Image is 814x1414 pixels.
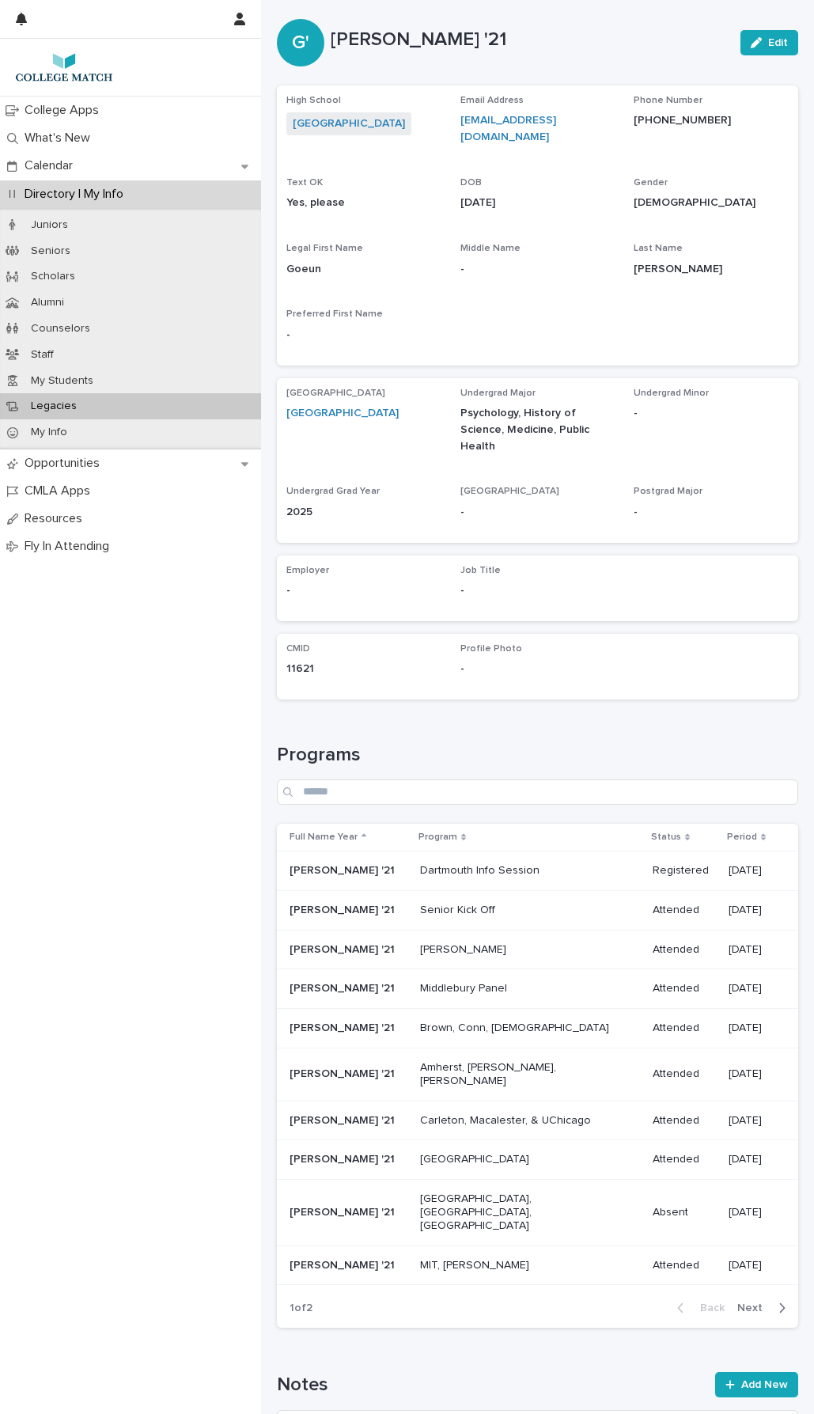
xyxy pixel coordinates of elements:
p: - [460,261,615,278]
a: [GEOGRAPHIC_DATA] [293,116,405,132]
p: [PERSON_NAME] '21 [290,1018,398,1035]
tr: [PERSON_NAME] '21[PERSON_NAME] '21 Carleton, Macalester, & UChicagoAttended[DATE] [277,1101,798,1140]
tr: [PERSON_NAME] '21[PERSON_NAME] '21 MIT, [PERSON_NAME]Attended[DATE] [277,1245,798,1285]
span: Add New [741,1379,788,1390]
p: [DATE] [729,1259,773,1272]
p: [GEOGRAPHIC_DATA], [GEOGRAPHIC_DATA], [GEOGRAPHIC_DATA] [420,1192,618,1232]
p: What's New [18,131,103,146]
p: - [286,327,441,343]
p: Legacies [18,400,89,413]
p: Attended [653,943,716,957]
p: MIT, [PERSON_NAME] [420,1259,618,1272]
p: Amherst, [PERSON_NAME], [PERSON_NAME] [420,1061,618,1088]
input: Search [277,779,798,805]
p: [DATE] [729,1114,773,1128]
p: - [460,504,615,521]
p: [DATE] [729,1067,773,1081]
tr: [PERSON_NAME] '21[PERSON_NAME] '21 Amherst, [PERSON_NAME], [PERSON_NAME]Attended[DATE] [277,1048,798,1101]
span: Profile Photo [460,644,522,654]
span: Text OK [286,178,323,188]
p: Psychology, History of Science, Medicine, Public Health [460,405,615,454]
p: Juniors [18,218,81,232]
p: [DATE] [729,1206,773,1219]
p: [GEOGRAPHIC_DATA] [420,1153,618,1166]
span: Middle Name [460,244,521,253]
tr: [PERSON_NAME] '21[PERSON_NAME] '21 Brown, Conn, [DEMOGRAPHIC_DATA]Attended[DATE] [277,1009,798,1048]
p: - [286,582,441,599]
p: [DATE] [729,864,773,878]
p: Period [727,828,757,846]
p: [DATE] [729,1022,773,1035]
p: [PERSON_NAME] '21 [290,900,398,917]
p: My Info [18,426,80,439]
span: [GEOGRAPHIC_DATA] [460,487,559,496]
p: Attended [653,904,716,917]
p: [DATE] [729,943,773,957]
p: [PERSON_NAME] '21 [331,28,728,51]
span: [GEOGRAPHIC_DATA] [286,389,385,398]
a: [EMAIL_ADDRESS][DOMAIN_NAME] [460,115,556,142]
p: [DATE] [729,1153,773,1166]
p: [PERSON_NAME] '21 [290,940,398,957]
span: Email Address [460,96,524,105]
p: [PERSON_NAME] '21 [290,979,398,995]
p: [PERSON_NAME] '21 [290,1256,398,1272]
span: DOB [460,178,482,188]
button: Next [731,1301,798,1315]
p: Senior Kick Off [420,904,618,917]
p: - [460,661,615,677]
h1: Programs [277,744,798,767]
span: Undergrad Minor [634,389,709,398]
tr: [PERSON_NAME] '21[PERSON_NAME] '21 Senior Kick OffAttended[DATE] [277,890,798,930]
p: 1 of 2 [277,1289,325,1328]
p: Goeun [286,261,441,278]
p: Alumni [18,296,77,309]
p: - [634,405,789,422]
span: Gender [634,178,668,188]
p: Attended [653,1114,716,1128]
p: Staff [18,348,66,362]
span: Legal First Name [286,244,363,253]
p: College Apps [18,103,112,118]
p: Absent [653,1206,716,1219]
span: Edit [768,37,788,48]
p: - [460,582,615,599]
p: 11621 [286,661,441,677]
span: Back [691,1302,725,1314]
tr: [PERSON_NAME] '21[PERSON_NAME] '21 [GEOGRAPHIC_DATA], [GEOGRAPHIC_DATA], [GEOGRAPHIC_DATA]Absent[... [277,1180,798,1245]
p: [PERSON_NAME] [634,261,789,278]
p: Fly In Attending [18,539,122,554]
span: Next [737,1302,772,1314]
span: CMID [286,644,310,654]
span: Preferred First Name [286,309,383,319]
p: - [634,504,789,521]
span: Undergrad Grad Year [286,487,380,496]
a: [GEOGRAPHIC_DATA] [286,405,399,422]
p: My Students [18,374,106,388]
p: CMLA Apps [18,483,103,499]
p: Attended [653,1153,716,1166]
p: Attended [653,1259,716,1272]
span: Undergrad Major [460,389,536,398]
tr: [PERSON_NAME] '21[PERSON_NAME] '21 Middlebury PanelAttended[DATE] [277,969,798,1009]
p: Dartmouth Info Session [420,864,618,878]
p: Registered [653,864,716,878]
tr: [PERSON_NAME] '21[PERSON_NAME] '21 Dartmouth Info SessionRegistered[DATE] [277,851,798,891]
img: 7lzNxMuQ9KqU1pwTAr0j [13,51,115,83]
span: Employer [286,566,329,575]
p: Opportunities [18,456,112,471]
p: Middlebury Panel [420,982,618,995]
p: Resources [18,511,95,526]
p: Counselors [18,322,103,335]
span: High School [286,96,341,105]
p: Carleton, Macalester, & UChicago [420,1114,618,1128]
p: Scholars [18,270,88,283]
p: [PERSON_NAME] '21 [290,1203,398,1219]
p: [PERSON_NAME] '21 [290,861,398,878]
p: [DATE] [729,904,773,917]
p: Full Name Year [290,828,358,846]
span: Job Title [460,566,501,575]
p: [DEMOGRAPHIC_DATA] [634,195,789,211]
tr: [PERSON_NAME] '21[PERSON_NAME] '21 [GEOGRAPHIC_DATA]Attended[DATE] [277,1140,798,1180]
a: Add New [715,1372,798,1397]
